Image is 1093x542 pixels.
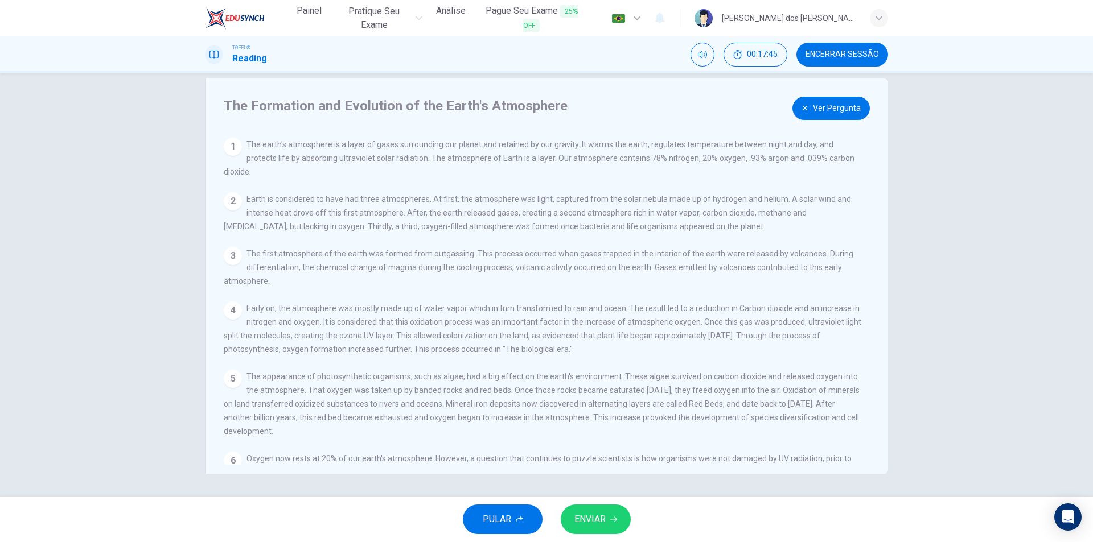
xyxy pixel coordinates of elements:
span: Oxygen now rests at 20% of our earth's atmosphere. However, a question that continues to puzzle s... [224,454,856,490]
span: The appearance of photosynthetic organisms, such as algae, had a big effect on the earth's enviro... [224,372,860,436]
button: ENVIAR [561,504,631,534]
div: 4 [224,301,242,320]
span: PULAR [483,511,511,527]
div: 6 [224,452,242,470]
img: Profile picture [695,9,713,27]
span: ENVIAR [574,511,606,527]
span: Early on, the atmosphere was mostly made up of water vapor which in turn transformed to rain and ... [224,304,861,354]
span: Earth is considered to have had three atmospheres. At first, the atmosphere was light, captured f... [224,195,851,231]
div: 3 [224,247,242,265]
a: EduSynch logo [205,7,291,30]
button: Painel [291,1,327,21]
span: Pague Seu Exame [479,4,584,32]
button: Pague Seu Exame25% OFF [475,1,589,36]
div: 2 [224,192,242,210]
span: 00:17:45 [747,50,778,59]
button: Ver Pergunta [792,97,870,120]
span: Painel [297,4,322,18]
span: The first atmosphere of the earth was formed from outgassing. This process occurred when gases tr... [224,249,853,286]
button: Pratique seu exame [332,1,427,35]
button: Encerrar Sessão [796,43,888,67]
span: Encerrar Sessão [806,50,879,59]
button: Análise [432,1,470,21]
span: The earth's atmosphere is a layer of gases surrounding our planet and retained by our gravity. It... [224,140,854,176]
img: pt [611,14,626,23]
div: 5 [224,370,242,388]
a: Painel [291,1,327,36]
div: Silenciar [691,43,714,67]
a: Análise [432,1,470,36]
h1: Reading [232,52,267,65]
div: 1 [224,138,242,156]
div: Esconder [724,43,787,67]
img: EduSynch logo [205,7,265,30]
button: 00:17:45 [724,43,787,67]
h4: The Formation and Evolution of the Earth's Atmosphere [224,97,858,115]
button: PULAR [463,504,543,534]
span: Análise [436,4,466,18]
div: [PERSON_NAME] dos [PERSON_NAME] [722,11,856,25]
span: TOEFL® [232,44,250,52]
div: Open Intercom Messenger [1054,503,1082,531]
span: Pratique seu exame [336,5,412,32]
